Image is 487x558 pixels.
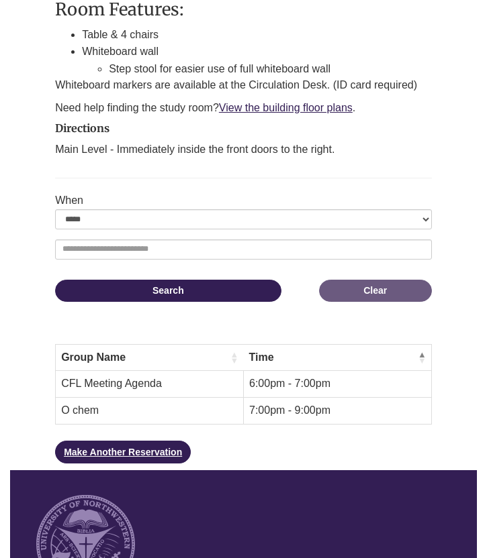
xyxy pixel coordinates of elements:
button: Clear [319,280,432,302]
input: Search reservation name... [55,239,432,260]
p: Whiteboard markers are available at the Circulation Desk. (ID card required) [55,77,432,93]
td: 6:00pm - 7:00pm [244,371,432,398]
span: Time [249,350,415,366]
div: directions [55,123,432,158]
span: Group Name : Activate to sort [230,351,238,364]
p: Main Level - Immediately inside the front doors to the right. [55,142,432,158]
td: 7:00pm - 9:00pm [244,398,432,425]
a: Make Another Reservation [55,441,191,463]
li: Step stool for easier use of full whiteboard wall [109,60,432,78]
label: When [55,192,83,209]
h2: Directions [55,123,432,135]
p: Need help finding the study room? . [55,100,432,116]
span: Time : Activate to invert sorting [418,351,426,364]
span: Group Name [61,350,227,366]
td: O chem [56,398,244,425]
td: CFL Meeting Agenda [56,371,244,398]
button: Search [55,280,281,302]
li: Table & 4 chairs [82,26,432,44]
a: View the building floor plans [219,102,353,113]
li: Whiteboard wall [82,43,432,77]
